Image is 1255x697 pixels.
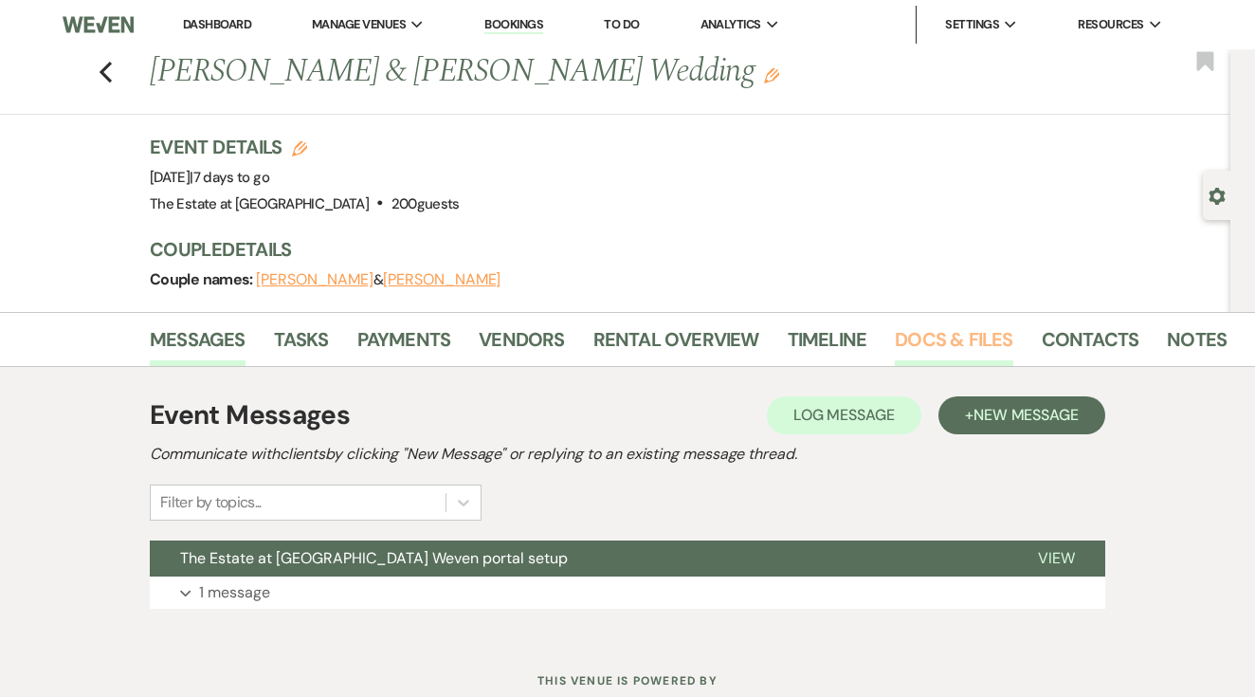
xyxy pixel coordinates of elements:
[788,324,867,366] a: Timeline
[150,49,999,95] h1: [PERSON_NAME] & [PERSON_NAME] Wedding
[593,324,759,366] a: Rental Overview
[150,577,1105,609] button: 1 message
[357,324,451,366] a: Payments
[180,548,568,568] span: The Estate at [GEOGRAPHIC_DATA] Weven portal setup
[150,269,256,289] span: Couple names:
[150,395,350,435] h1: Event Messages
[383,272,500,287] button: [PERSON_NAME]
[312,15,406,34] span: Manage Venues
[973,405,1079,425] span: New Message
[199,580,270,605] p: 1 message
[1167,324,1227,366] a: Notes
[256,272,373,287] button: [PERSON_NAME]
[150,236,1211,263] h3: Couple Details
[1038,548,1075,568] span: View
[764,66,779,83] button: Edit
[479,324,564,366] a: Vendors
[190,168,269,187] span: |
[391,194,460,213] span: 200 guests
[150,324,246,366] a: Messages
[150,134,460,160] h3: Event Details
[63,5,134,45] img: Weven Logo
[150,194,369,213] span: The Estate at [GEOGRAPHIC_DATA]
[193,168,269,187] span: 7 days to go
[150,541,1008,577] button: The Estate at [GEOGRAPHIC_DATA] Weven portal setup
[793,405,895,425] span: Log Message
[945,15,999,34] span: Settings
[256,270,500,289] span: &
[183,16,251,32] a: Dashboard
[150,443,1105,466] h2: Communicate with clients by clicking "New Message" or replying to an existing message thread.
[160,491,262,514] div: Filter by topics...
[1209,186,1226,204] button: Open lead details
[700,15,761,34] span: Analytics
[150,168,269,187] span: [DATE]
[1042,324,1139,366] a: Contacts
[1008,541,1105,577] button: View
[767,396,921,434] button: Log Message
[274,324,329,366] a: Tasks
[938,396,1105,434] button: +New Message
[1078,15,1143,34] span: Resources
[895,324,1012,366] a: Docs & Files
[604,16,639,32] a: To Do
[484,16,543,34] a: Bookings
